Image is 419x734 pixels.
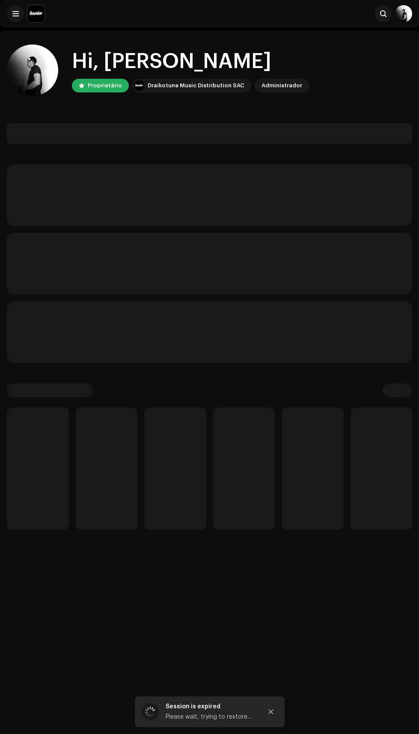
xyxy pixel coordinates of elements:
div: Administrador [262,80,302,91]
div: Draikotune Music Distribution SAC [148,80,244,91]
div: Session is expired [166,701,256,712]
img: 10370c6a-d0e2-4592-b8a2-38f444b0ca44 [27,5,45,22]
div: Proprietário [88,80,122,91]
img: db68ae1c-7e45-4a62-bbbc-474a7cfc5692 [7,45,58,96]
div: Please wait, trying to restore... [166,712,256,722]
div: Hi, [PERSON_NAME] [72,48,309,75]
img: 10370c6a-d0e2-4592-b8a2-38f444b0ca44 [134,80,144,91]
button: Close [262,703,279,720]
img: db68ae1c-7e45-4a62-bbbc-474a7cfc5692 [395,5,412,22]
